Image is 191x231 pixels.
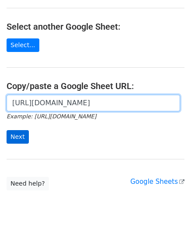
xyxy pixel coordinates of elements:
a: Need help? [7,177,49,190]
h4: Copy/paste a Google Sheet URL: [7,81,184,91]
small: Example: [URL][DOMAIN_NAME] [7,113,96,120]
iframe: Chat Widget [147,189,191,231]
a: Google Sheets [130,178,184,186]
a: Select... [7,38,39,52]
input: Paste your Google Sheet URL here [7,95,180,111]
input: Next [7,130,29,144]
h4: Select another Google Sheet: [7,21,184,32]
